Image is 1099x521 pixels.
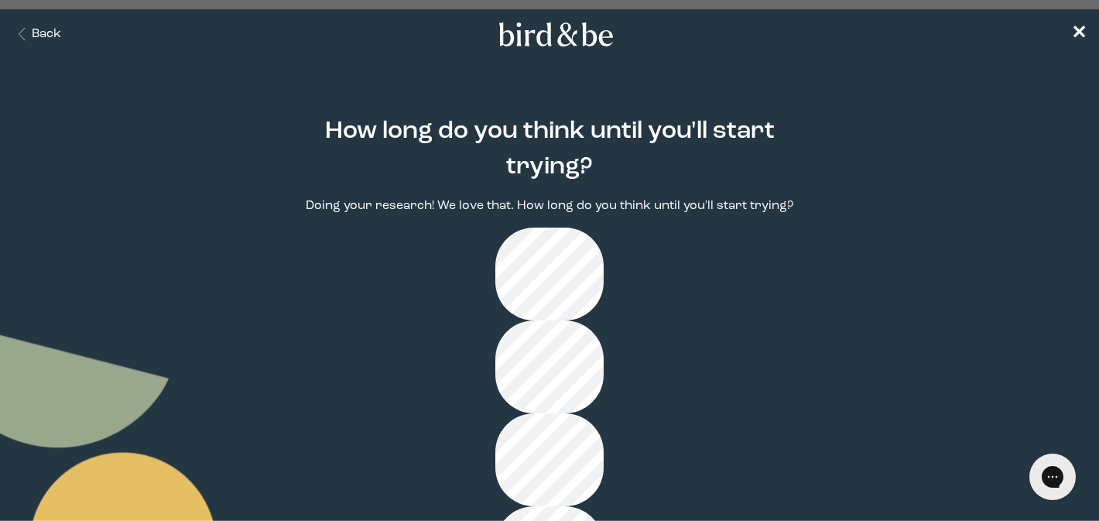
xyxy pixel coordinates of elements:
[12,26,61,43] button: Back Button
[306,197,793,215] p: Doing your research! We love that. How long do you think until you'll start trying?
[1022,448,1084,506] iframe: Gorgias live chat messenger
[1071,25,1087,43] span: ✕
[1071,21,1087,48] a: ✕
[287,114,812,185] h2: How long do you think until you'll start trying?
